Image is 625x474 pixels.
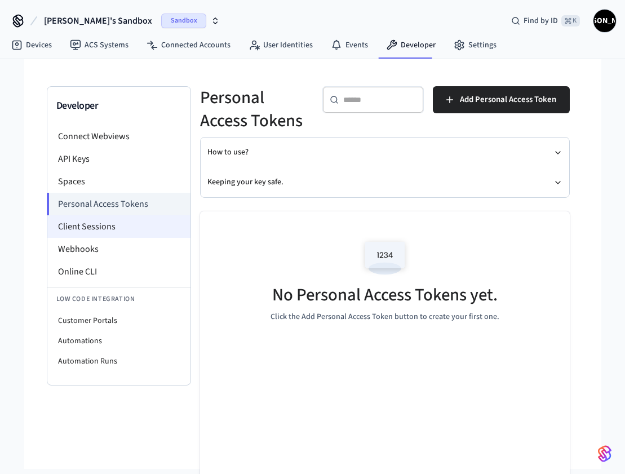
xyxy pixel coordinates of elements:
[44,14,152,28] span: [PERSON_NAME]'s Sandbox
[561,15,580,26] span: ⌘ K
[240,35,322,55] a: User Identities
[47,331,190,351] li: Automations
[47,351,190,371] li: Automation Runs
[138,35,240,55] a: Connected Accounts
[445,35,506,55] a: Settings
[322,35,377,55] a: Events
[47,193,190,215] li: Personal Access Tokens
[598,445,611,463] img: SeamLogoGradient.69752ec5.svg
[595,11,615,31] span: [PERSON_NAME]
[272,283,498,307] h5: No Personal Access Tokens yet.
[207,138,562,167] button: How to use?
[47,260,190,283] li: Online CLI
[47,215,190,238] li: Client Sessions
[460,92,556,107] span: Add Personal Access Token
[47,170,190,193] li: Spaces
[47,311,190,331] li: Customer Portals
[360,234,410,282] img: Access Codes Empty State
[161,14,206,28] span: Sandbox
[61,35,138,55] a: ACS Systems
[271,311,499,323] p: Click the Add Personal Access Token button to create your first one.
[2,35,61,55] a: Devices
[377,35,445,55] a: Developer
[524,15,558,26] span: Find by ID
[200,86,309,132] h5: Personal Access Tokens
[47,125,190,148] li: Connect Webviews
[47,287,190,311] li: Low Code Integration
[207,167,562,197] button: Keeping your key safe.
[47,238,190,260] li: Webhooks
[56,98,181,114] h3: Developer
[47,148,190,170] li: API Keys
[502,11,589,31] div: Find by ID⌘ K
[593,10,616,32] button: [PERSON_NAME]
[433,86,570,113] button: Add Personal Access Token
